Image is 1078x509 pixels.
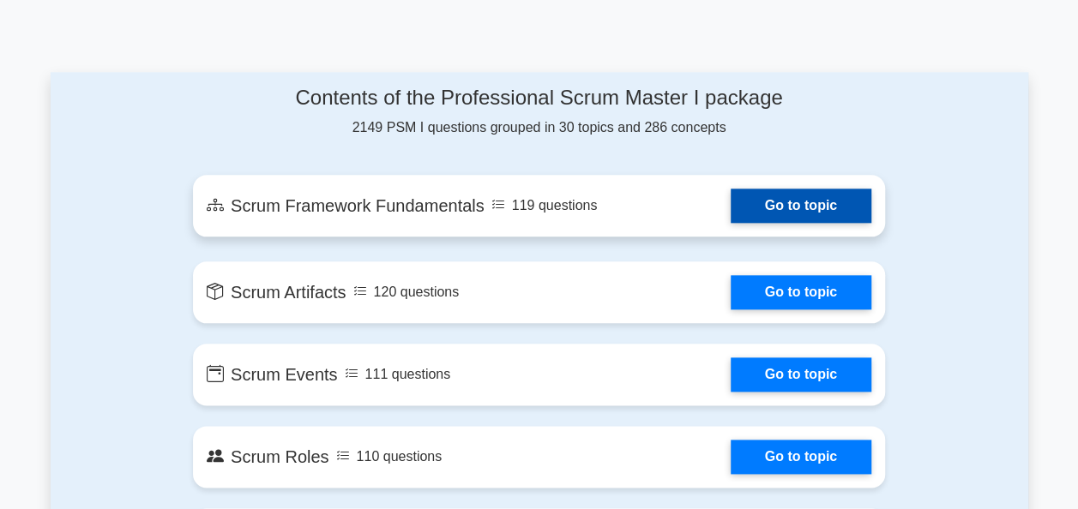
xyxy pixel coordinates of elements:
h4: Contents of the Professional Scrum Master I package [193,86,885,111]
a: Go to topic [731,440,871,474]
a: Go to topic [731,275,871,309]
a: Go to topic [731,189,871,223]
div: 2149 PSM I questions grouped in 30 topics and 286 concepts [193,86,885,138]
a: Go to topic [731,357,871,392]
